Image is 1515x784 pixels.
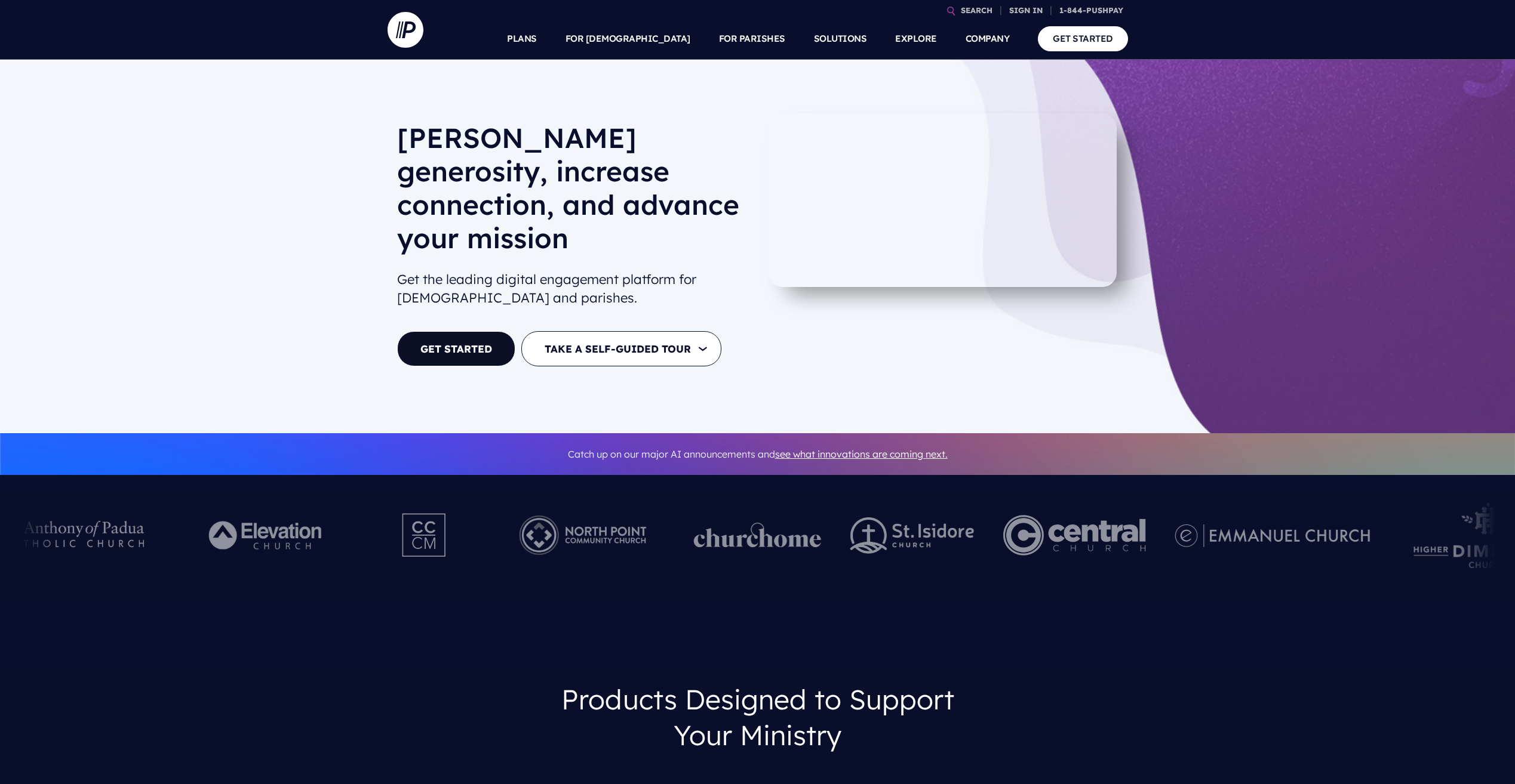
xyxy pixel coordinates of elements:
a: SOLUTIONS [814,18,867,60]
img: pp_logos_2 [850,517,975,554]
img: Pushpay_Logo__Elevation [185,502,349,568]
a: FOR [DEMOGRAPHIC_DATA] [566,18,690,60]
a: see what innovations are coming next. [775,448,948,460]
a: EXPLORE [895,18,937,60]
img: Pushpay_Logo__NorthPoint [501,502,665,568]
p: Catch up on our major AI announcements and [397,441,1118,468]
a: COMPANY [966,18,1010,60]
img: pp_logos_1 [694,523,822,548]
img: Pushpay_Logo__CCM [377,502,472,568]
a: GET STARTED [1038,26,1128,51]
a: GET STARTED [397,331,515,366]
h2: Get the leading digital engagement platform for [DEMOGRAPHIC_DATA] and parishes. [397,266,748,312]
button: TAKE A SELF-GUIDED TOUR [521,331,721,366]
a: PLANS [507,18,537,60]
img: pp_logos_3 [1175,524,1370,547]
h3: Products Designed to Support Your Ministry [534,672,982,762]
img: Central Church Henderson NV [1003,502,1146,568]
a: FOR PARISHES [719,18,785,60]
h1: [PERSON_NAME] generosity, increase connection, and advance your mission [397,121,748,264]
